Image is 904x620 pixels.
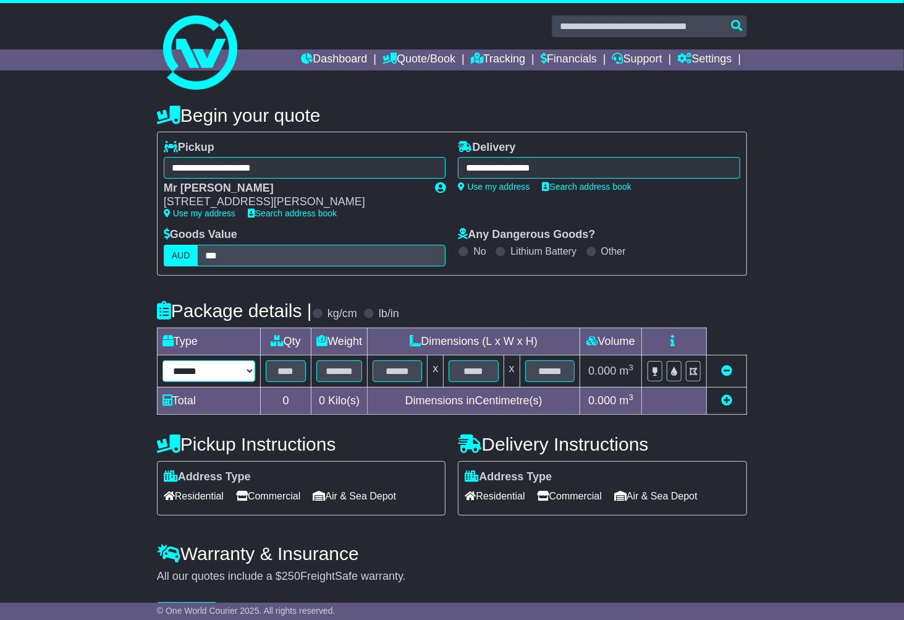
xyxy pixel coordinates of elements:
[301,49,367,70] a: Dashboard
[368,387,580,414] td: Dimensions in Centimetre(s)
[458,228,595,242] label: Any Dangerous Goods?
[157,543,747,564] h4: Warranty & Insurance
[510,245,577,257] label: Lithium Battery
[588,394,616,407] span: 0.000
[721,394,732,407] a: Add new item
[282,570,300,582] span: 250
[465,486,525,506] span: Residential
[628,393,633,402] sup: 3
[319,394,325,407] span: 0
[164,486,224,506] span: Residential
[157,300,312,321] h4: Package details |
[538,486,602,506] span: Commercial
[504,355,520,387] td: x
[458,434,747,454] h4: Delivery Instructions
[157,387,260,414] td: Total
[157,570,747,584] div: All our quotes include a $ FreightSafe warranty.
[619,394,633,407] span: m
[164,470,251,484] label: Address Type
[311,387,368,414] td: Kilo(s)
[601,245,626,257] label: Other
[458,141,515,155] label: Delivery
[327,307,357,321] label: kg/cm
[614,486,698,506] span: Air & Sea Depot
[157,434,446,454] h4: Pickup Instructions
[541,49,597,70] a: Financials
[588,365,616,377] span: 0.000
[382,49,455,70] a: Quote/Book
[157,105,747,125] h4: Begin your quote
[543,182,632,192] a: Search address book
[164,195,423,209] div: [STREET_ADDRESS][PERSON_NAME]
[164,245,198,266] label: AUD
[379,307,399,321] label: lb/in
[465,470,552,484] label: Address Type
[471,49,525,70] a: Tracking
[368,328,580,355] td: Dimensions (L x W x H)
[458,182,530,192] a: Use my address
[164,228,237,242] label: Goods Value
[677,49,732,70] a: Settings
[619,365,633,377] span: m
[260,387,311,414] td: 0
[473,245,486,257] label: No
[612,49,662,70] a: Support
[580,328,642,355] td: Volume
[157,328,260,355] td: Type
[628,363,633,372] sup: 3
[164,208,235,218] a: Use my address
[164,141,214,155] label: Pickup
[721,365,732,377] a: Remove this item
[248,208,337,218] a: Search address book
[260,328,311,355] td: Qty
[311,328,368,355] td: Weight
[157,606,336,616] span: © One World Courier 2025. All rights reserved.
[236,486,300,506] span: Commercial
[428,355,444,387] td: x
[164,182,423,195] div: Mr [PERSON_NAME]
[313,486,396,506] span: Air & Sea Depot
